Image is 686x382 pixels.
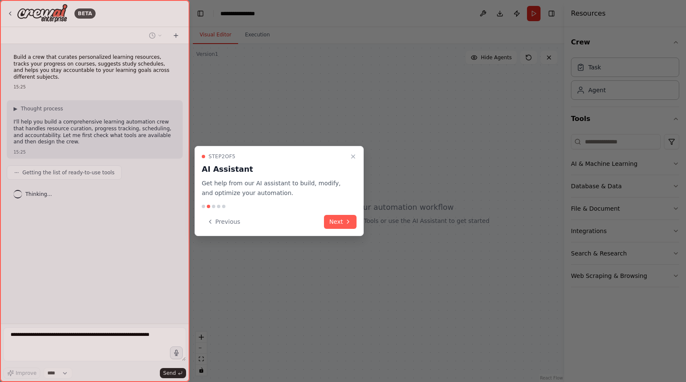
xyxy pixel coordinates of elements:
button: Next [324,215,357,229]
button: Hide left sidebar [195,8,206,19]
p: Get help from our AI assistant to build, modify, and optimize your automation. [202,179,346,198]
button: Previous [202,215,245,229]
span: Step 2 of 5 [209,153,236,160]
h3: AI Assistant [202,163,346,175]
button: Close walkthrough [348,151,358,162]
